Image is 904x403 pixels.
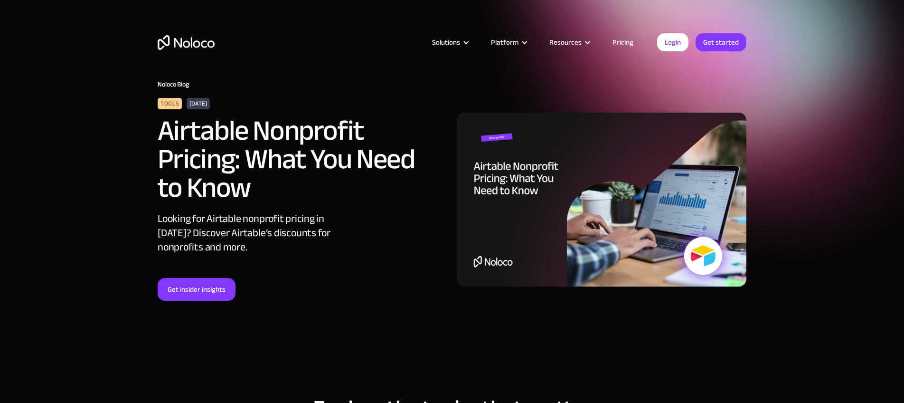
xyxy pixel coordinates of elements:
[158,211,352,254] div: Looking for Airtable nonprofit pricing in [DATE]? Discover Airtable’s discounts for nonprofits an...
[491,36,518,48] div: Platform
[158,116,419,202] h2: Airtable Nonprofit Pricing: What You Need to Know
[696,33,746,51] a: Get started
[537,36,601,48] div: Resources
[432,36,460,48] div: Solutions
[657,33,688,51] a: Login
[158,278,235,301] a: Get insider insights
[158,98,182,109] div: Tools
[158,35,215,50] a: home
[549,36,582,48] div: Resources
[420,36,479,48] div: Solutions
[479,36,537,48] div: Platform
[187,98,210,109] div: [DATE]
[601,36,645,48] a: Pricing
